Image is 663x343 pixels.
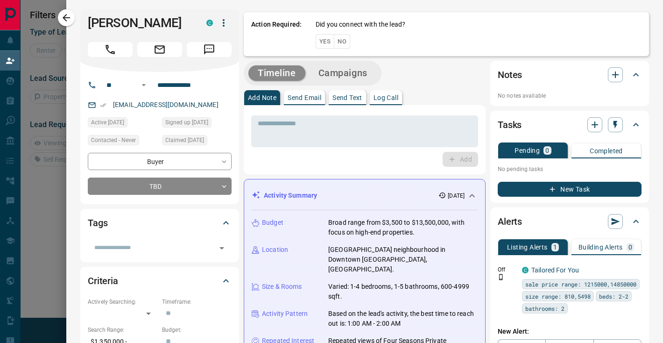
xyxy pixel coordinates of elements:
a: [EMAIL_ADDRESS][DOMAIN_NAME] [113,101,219,108]
button: Open [215,242,228,255]
p: Activity Summary [264,191,317,200]
button: New Task [498,182,642,197]
div: Tue Oct 14 2025 [162,135,232,148]
p: No pending tasks [498,162,642,176]
a: Tailored For You [531,266,579,274]
span: size range: 810,5498 [525,292,591,301]
span: Email [137,42,182,57]
div: TBD [88,178,232,195]
h2: Tags [88,215,107,230]
p: No notes available [498,92,642,100]
button: Timeline [248,65,305,81]
h1: [PERSON_NAME] [88,15,192,30]
div: Alerts [498,210,642,233]
p: [DATE] [448,192,465,200]
div: Criteria [88,270,232,292]
p: Listing Alerts [507,244,548,250]
h2: Alerts [498,214,522,229]
div: Activity Summary[DATE] [252,187,478,204]
span: Claimed [DATE] [165,136,204,145]
span: sale price range: 1215000,14850000 [525,279,636,289]
p: Actively Searching: [88,298,157,306]
span: Call [88,42,133,57]
button: Open [138,79,149,91]
h2: Tasks [498,117,522,132]
p: Building Alerts [578,244,623,250]
p: Action Required: [251,20,302,49]
p: Broad range from $3,500 to $13,500,000, with focus on high-end properties. [328,218,478,237]
h2: Criteria [88,273,118,288]
p: Activity Pattern [262,309,308,319]
div: Tasks [498,114,642,136]
p: Completed [590,148,623,154]
p: Pending [515,147,540,154]
p: Send Text [332,94,362,101]
p: Based on the lead's activity, the best time to reach out is: 1:00 AM - 2:00 AM [328,309,478,329]
p: Add Note [248,94,276,101]
p: Log Call [374,94,398,101]
div: Tue Oct 14 2025 [88,117,157,130]
p: Send Email [288,94,321,101]
p: Did you connect with the lead? [316,20,405,29]
p: Location [262,245,288,255]
span: Contacted - Never [91,136,136,145]
p: Budget [262,218,283,228]
p: Size & Rooms [262,282,302,292]
p: Off [498,265,516,274]
button: No [334,34,350,49]
div: Tue Oct 14 2025 [162,117,232,130]
svg: Push Notification Only [498,274,504,280]
button: Campaigns [309,65,377,81]
p: New Alert: [498,327,642,336]
span: Active [DATE] [91,118,124,127]
div: Tags [88,212,232,234]
p: 0 [545,147,549,154]
span: bathrooms: 2 [525,304,564,313]
span: Message [187,42,232,57]
p: 0 [628,244,632,250]
svg: Email Verified [100,102,106,108]
h2: Notes [498,67,522,82]
p: Search Range: [88,326,157,334]
button: Yes [316,34,334,49]
div: condos.ca [522,267,529,273]
p: 1 [553,244,557,250]
p: Varied: 1-4 bedrooms, 1-5 bathrooms, 600-4999 sqft. [328,282,478,301]
span: Signed up [DATE] [165,118,208,127]
div: condos.ca [206,20,213,26]
div: Notes [498,64,642,86]
p: Budget: [162,326,232,334]
p: Timeframe: [162,298,232,306]
div: Buyer [88,153,232,170]
p: [GEOGRAPHIC_DATA] neighbourhood in Downtown [GEOGRAPHIC_DATA], [GEOGRAPHIC_DATA]. [328,245,478,274]
span: beds: 2-2 [599,292,628,301]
